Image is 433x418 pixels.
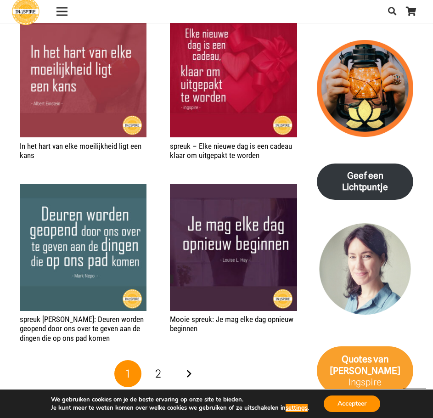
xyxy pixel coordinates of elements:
[342,354,372,365] strong: Quotes
[20,185,147,194] a: spreuk Mark Nepo: Deuren worden geopend door ons over te geven aan de dingen die op ons pad komen
[170,315,293,333] a: Mooie spreuk: Je mag elke dag opnieuw beginnen
[317,164,413,200] a: Geef een Lichtpuntje
[170,141,292,160] a: spreuk – Elke nieuwe dag is een cadeau klaar om uitgepakt te worden
[170,10,297,137] img: Elke dag nieuwe dag is een cadeau klaar om uitgepakt te worden | spreuk van ingspire.nl
[145,360,172,388] a: Pagina 2
[317,223,413,320] img: Inge Geertzen - schrijfster Ingspire.nl, markteer en handmassage therapeut
[114,360,142,388] span: Pagina 1
[20,315,144,343] a: spreuk [PERSON_NAME]: Deuren worden geopend door ons over te geven aan de dingen die op ons pad k...
[383,0,401,23] a: Zoeken
[51,395,309,404] p: We gebruiken cookies om je de beste ervaring op onze site te bieden.
[330,354,400,376] strong: van [PERSON_NAME]
[342,170,388,192] strong: Geef een Lichtpuntje
[324,395,380,412] button: Accepteer
[403,388,426,411] a: Terug naar top
[20,184,147,311] img: Citaat Mark Nepo: Deuren worden geopend door ons over te geven aan de dingen die op ons pad komen
[317,346,413,395] a: Quotes van [PERSON_NAME]Ingspire
[20,141,141,160] a: In het hart van elke moeilijkheid ligt een kans
[51,404,309,412] p: Je kunt meer te weten komen over welke cookies we gebruiken of ze uitschakelen in .
[155,367,161,380] span: 2
[317,40,413,136] img: lichtpuntjes voor in donkere tijden
[170,185,297,194] a: Mooie spreuk: Je mag elke dag opnieuw beginnen
[286,404,308,412] button: settings
[126,367,130,380] span: 1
